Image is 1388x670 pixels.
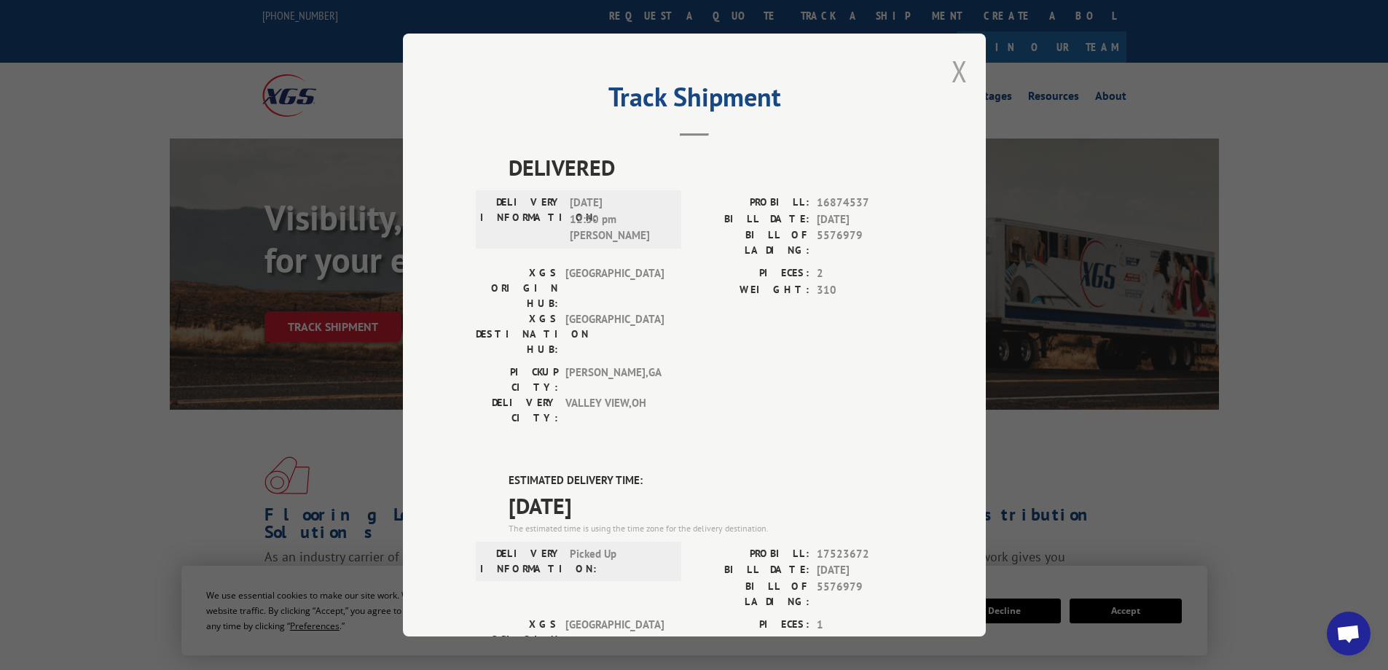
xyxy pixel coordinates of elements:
[476,265,558,311] label: XGS ORIGIN HUB:
[570,546,668,577] span: Picked Up
[694,617,809,634] label: PIECES:
[476,395,558,426] label: DELIVERY CITY:
[694,227,809,258] label: BILL OF LADING:
[694,211,809,228] label: BILL DATE:
[817,195,913,211] span: 16874537
[817,282,913,299] span: 310
[565,311,664,357] span: [GEOGRAPHIC_DATA]
[694,579,809,609] label: BILL OF LADING:
[952,52,968,90] button: Close modal
[817,579,913,609] span: 5576979
[565,617,664,663] span: [GEOGRAPHIC_DATA]
[476,87,913,114] h2: Track Shipment
[817,265,913,282] span: 2
[817,617,913,634] span: 1
[565,395,664,426] span: VALLEY VIEW , OH
[694,195,809,211] label: PROBILL:
[817,211,913,228] span: [DATE]
[565,265,664,311] span: [GEOGRAPHIC_DATA]
[694,562,809,579] label: BILL DATE:
[570,195,668,244] span: [DATE] 12:30 pm [PERSON_NAME]
[480,546,562,577] label: DELIVERY INFORMATION:
[694,546,809,563] label: PROBILL:
[476,311,558,357] label: XGS DESTINATION HUB:
[694,265,809,282] label: PIECES:
[694,633,809,650] label: WEIGHT:
[565,365,664,395] span: [PERSON_NAME] , GA
[694,282,809,299] label: WEIGHT:
[476,617,558,663] label: XGS ORIGIN HUB:
[480,195,562,244] label: DELIVERY INFORMATION:
[509,522,913,535] div: The estimated time is using the time zone for the delivery destination.
[817,562,913,579] span: [DATE]
[509,151,913,184] span: DELIVERED
[817,546,913,563] span: 17523672
[509,472,913,489] label: ESTIMATED DELIVERY TIME:
[476,365,558,395] label: PICKUP CITY:
[1327,612,1371,655] div: Open chat
[817,633,913,650] span: 367
[817,227,913,258] span: 5576979
[509,489,913,522] span: [DATE]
